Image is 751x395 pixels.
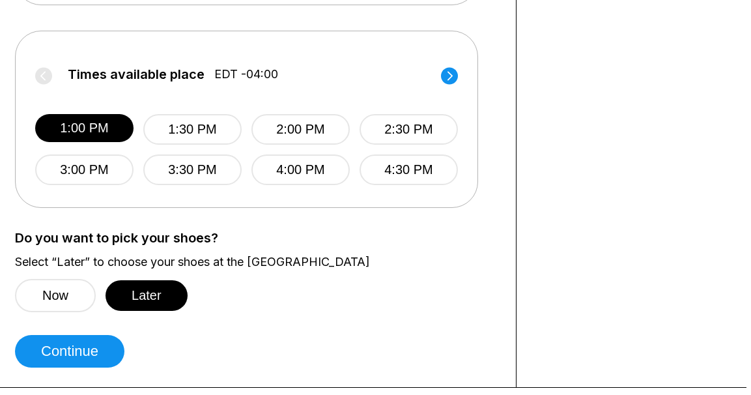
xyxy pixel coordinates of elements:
button: 2:30 PM [360,114,458,145]
button: 2:00 PM [251,114,350,145]
button: Continue [15,335,124,368]
button: 1:30 PM [143,114,242,145]
button: 3:00 PM [35,154,134,185]
button: Later [106,280,188,311]
button: 4:00 PM [251,154,350,185]
button: 3:30 PM [143,154,242,185]
span: EDT -04:00 [214,67,278,81]
span: Times available place [68,67,205,81]
button: Now [15,279,96,312]
button: 1:00 PM [35,114,134,142]
button: 4:30 PM [360,154,458,185]
label: Do you want to pick your shoes? [15,231,496,245]
label: Select “Later” to choose your shoes at the [GEOGRAPHIC_DATA] [15,255,496,269]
